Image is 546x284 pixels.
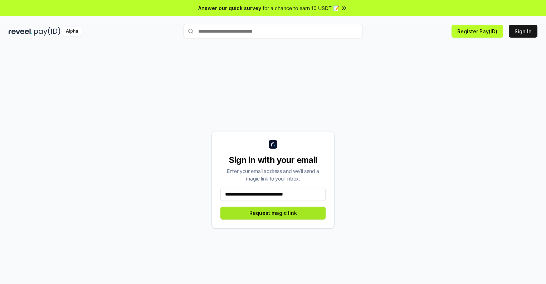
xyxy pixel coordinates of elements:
img: logo_small [269,140,277,149]
div: Sign in with your email [220,154,326,166]
span: for a chance to earn 10 USDT 📝 [263,4,339,12]
button: Request magic link [220,207,326,220]
img: pay_id [34,27,60,36]
span: Answer our quick survey [198,4,261,12]
div: Alpha [62,27,82,36]
div: Enter your email address and we’ll send a magic link to your inbox. [220,167,326,182]
button: Register Pay(ID) [452,25,503,38]
button: Sign In [509,25,537,38]
img: reveel_dark [9,27,33,36]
